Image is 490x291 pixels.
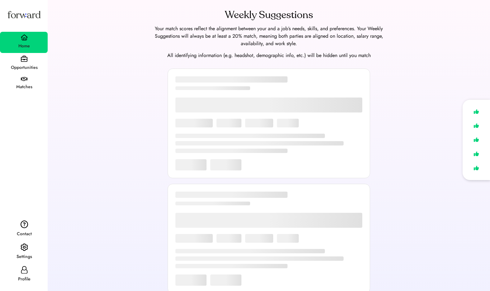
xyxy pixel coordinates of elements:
[55,52,483,59] div: All identifying information (e.g. headshot, demographic info, etc.) will be hidden until you match
[21,55,27,62] img: briefcase.svg
[225,7,313,22] div: Weekly Suggestions
[1,42,48,50] div: Home
[21,77,27,81] img: handshake.svg
[1,275,48,283] div: Profile
[472,135,481,144] img: like.svg
[1,83,48,91] div: Matches
[147,25,390,47] div: Your match scores reflect the alignment between your and a job’s needs, skills, and preferences. ...
[21,34,28,41] img: home.svg
[472,164,481,173] img: like.svg
[1,253,48,260] div: Settings
[472,121,481,130] img: like.svg
[21,243,28,251] img: settings.svg
[1,64,48,71] div: Opportunities
[472,149,481,158] img: like.svg
[1,230,48,238] div: Contact
[21,220,28,228] img: contact.svg
[6,5,42,24] img: Forward logo
[472,107,481,116] img: like.svg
